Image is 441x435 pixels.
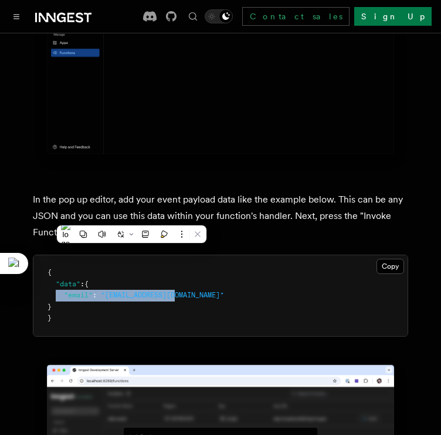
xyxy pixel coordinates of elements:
[48,314,52,322] span: }
[64,291,93,299] span: "email"
[101,291,224,299] span: "[EMAIL_ADDRESS][DOMAIN_NAME]"
[33,191,408,241] p: In the pop up editor, add your event payload data like the example below. This can be any JSON an...
[376,259,404,274] button: Copy
[48,268,52,276] span: {
[80,280,84,288] span: :
[205,9,233,23] button: Toggle dark mode
[9,9,23,23] button: Toggle navigation
[48,303,52,311] span: }
[84,280,89,288] span: {
[242,7,350,26] a: Contact sales
[93,291,97,299] span: :
[354,7,432,26] a: Sign Up
[56,280,80,288] span: "data"
[186,9,200,23] button: Find something...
